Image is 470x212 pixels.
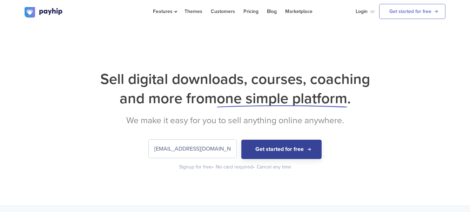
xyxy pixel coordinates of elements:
[257,164,291,171] div: Cancel any time
[241,140,322,159] button: Get started for free
[25,7,63,18] img: logo.svg
[25,115,445,126] h2: We make it easy for you to sell anything online anywhere.
[153,8,176,14] span: Features
[25,69,445,108] h1: Sell digital downloads, courses, coaching and more from
[253,164,255,170] span: •
[216,164,255,171] div: No card required
[347,90,351,107] span: .
[179,164,214,171] div: Signup for free
[217,90,347,107] span: one simple platform
[149,140,236,158] input: Enter your email address
[379,4,445,19] a: Get started for free
[212,164,214,170] span: •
